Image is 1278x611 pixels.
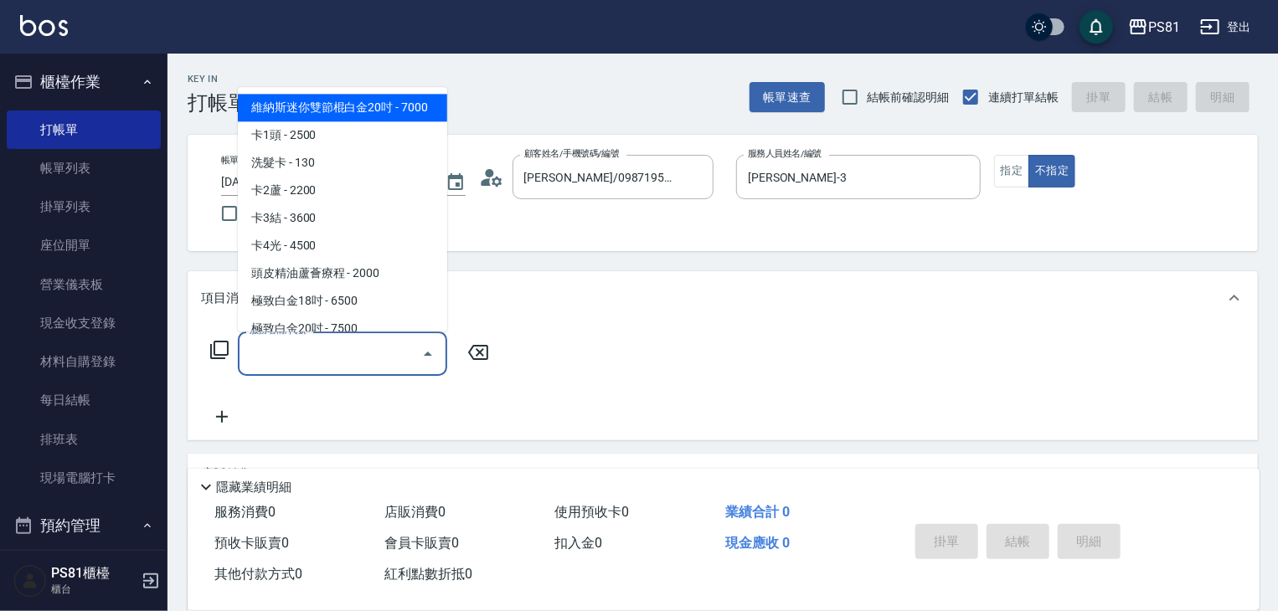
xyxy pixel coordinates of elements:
[7,504,161,547] button: 預約管理
[725,504,790,520] span: 業績合計 0
[20,15,68,36] img: Logo
[221,168,429,196] input: YYYY/MM/DD hh:mm
[238,204,447,232] span: 卡3結 - 3600
[7,342,161,381] a: 材料自購登錄
[238,177,447,204] span: 卡2蘆 - 2200
[7,420,161,459] a: 排班表
[7,110,161,149] a: 打帳單
[1193,12,1258,43] button: 登出
[555,535,603,551] span: 扣入金 0
[201,465,251,483] p: 店販銷售
[384,504,446,520] span: 店販消費 0
[415,341,441,367] button: Close
[51,582,137,597] p: 櫃台
[238,94,447,121] span: 維納斯迷你雙節棍白金20吋 - 7000
[7,149,161,187] a: 帳單列表
[994,155,1030,187] button: 指定
[435,162,476,203] button: Choose date, selected date is 2025-08-10
[201,290,251,307] p: 項目消費
[188,454,1258,494] div: 店販銷售
[524,147,620,160] label: 顧客姓名/手機號碼/編號
[384,535,459,551] span: 會員卡販賣 0
[750,82,825,113] button: 帳單速查
[214,535,289,551] span: 預收卡販賣 0
[868,89,950,106] span: 結帳前確認明細
[384,566,472,582] span: 紅利點數折抵 0
[238,232,447,259] span: 卡4光 - 4500
[1080,10,1113,44] button: save
[238,121,447,149] span: 卡1頭 - 2500
[188,74,248,85] h2: Key In
[238,315,447,342] span: 極致白金20吋 - 7500
[214,504,276,520] span: 服務消費 0
[221,154,256,167] label: 帳單日期
[7,381,161,419] a: 每日結帳
[51,565,137,582] h5: PS81櫃檯
[988,89,1059,106] span: 連續打單結帳
[1148,17,1180,38] div: PS81
[7,187,161,226] a: 掛單列表
[748,147,822,160] label: 服務人員姓名/編號
[7,226,161,264] a: 座位開單
[214,566,302,582] span: 其他付款方式 0
[1028,155,1075,187] button: 不指定
[7,459,161,497] a: 現場電腦打卡
[725,535,790,551] span: 現金應收 0
[188,91,248,115] h3: 打帳單
[555,504,630,520] span: 使用預收卡 0
[238,287,447,315] span: 極致白金18吋 - 6500
[13,564,47,598] img: Person
[216,479,291,496] p: 隱藏業績明細
[188,271,1258,325] div: 項目消費
[238,259,447,287] span: 頭皮精油蘆薈療程 - 2000
[238,149,447,177] span: 洗髮卡 - 130
[1121,10,1187,44] button: PS81
[7,265,161,304] a: 營業儀表板
[7,304,161,342] a: 現金收支登錄
[7,60,161,104] button: 櫃檯作業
